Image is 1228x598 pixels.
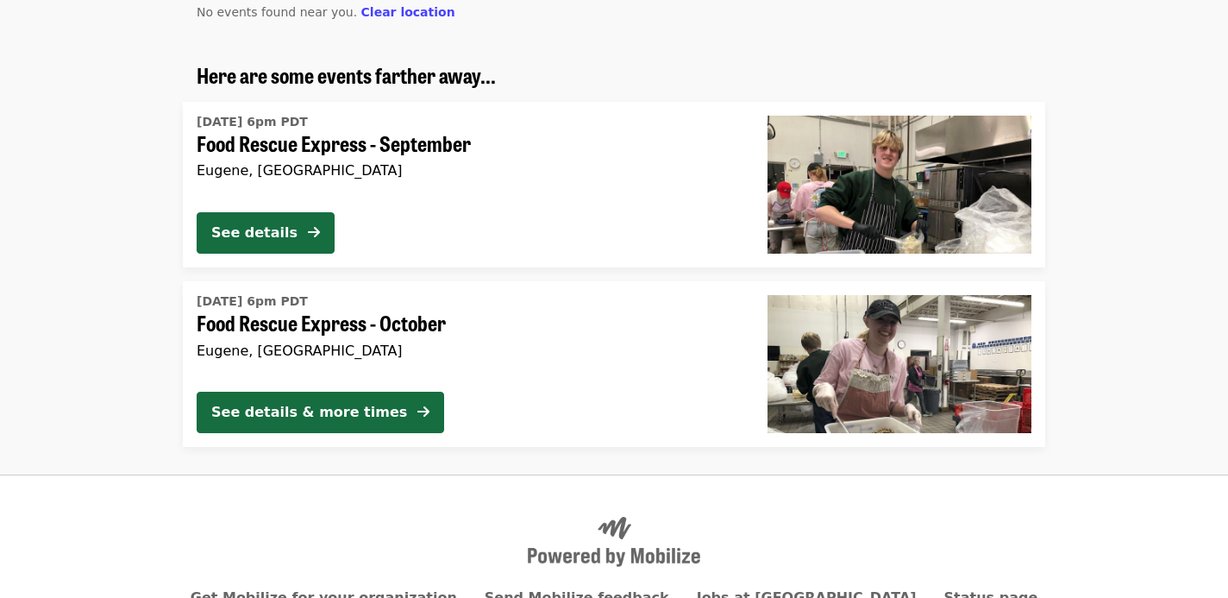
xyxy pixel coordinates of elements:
img: Food Rescue Express - September organized by FOOD For Lane County [767,116,1031,254]
div: Eugene, [GEOGRAPHIC_DATA] [197,162,740,179]
span: Clear location [361,5,455,19]
span: Food Rescue Express - September [197,131,740,156]
img: Food Rescue Express - October organized by FOOD For Lane County [767,295,1031,433]
span: Here are some events farther away... [197,60,496,90]
i: arrow-right icon [308,224,320,241]
div: See details [211,223,298,243]
button: See details [197,212,335,254]
button: See details & more times [197,392,444,433]
div: See details & more times [211,402,407,423]
time: [DATE] 6pm PDT [197,113,308,131]
button: Clear location [361,3,455,22]
div: Eugene, [GEOGRAPHIC_DATA] [197,343,740,359]
span: Food Rescue Express - October [197,311,740,336]
i: arrow-right icon [417,404,429,420]
time: [DATE] 6pm PDT [197,293,308,311]
img: Powered by Mobilize [528,517,700,567]
a: See details for "Food Rescue Express - September" [183,102,1045,268]
span: No events found near you. [197,5,357,19]
a: See details for "Food Rescue Express - October" [183,281,1045,447]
